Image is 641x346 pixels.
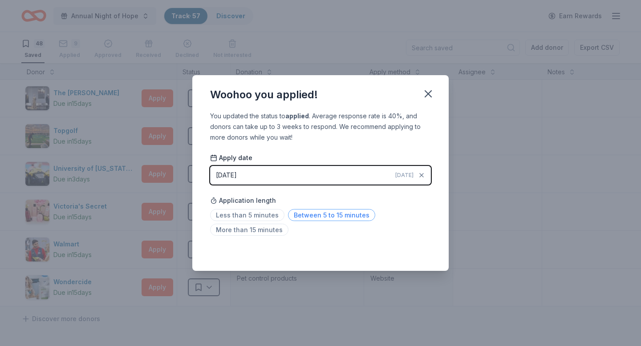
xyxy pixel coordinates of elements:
[210,153,252,162] span: Apply date
[210,224,288,236] span: More than 15 minutes
[288,209,375,221] span: Between 5 to 15 minutes
[210,111,431,143] div: You updated the status to . Average response rate is 40%, and donors can take up to 3 weeks to re...
[210,88,318,102] div: Woohoo you applied!
[210,209,284,221] span: Less than 5 minutes
[395,172,414,179] span: [DATE]
[285,112,309,120] b: applied
[216,170,237,181] div: [DATE]
[210,195,276,206] span: Application length
[210,166,431,185] button: [DATE][DATE]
